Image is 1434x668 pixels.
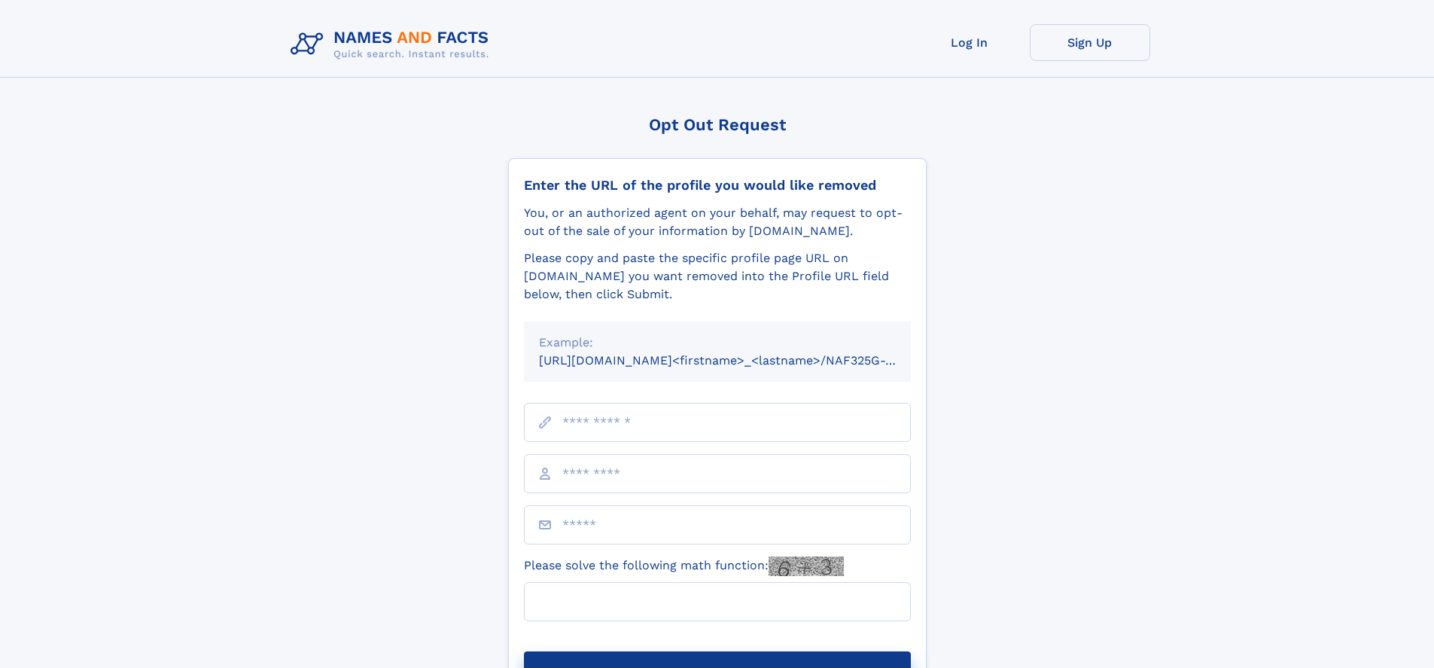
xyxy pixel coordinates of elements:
[909,24,1030,61] a: Log In
[285,24,501,65] img: Logo Names and Facts
[508,115,927,134] div: Opt Out Request
[1030,24,1150,61] a: Sign Up
[539,334,896,352] div: Example:
[524,177,911,194] div: Enter the URL of the profile you would like removed
[524,249,911,303] div: Please copy and paste the specific profile page URL on [DOMAIN_NAME] you want removed into the Pr...
[524,204,911,240] div: You, or an authorized agent on your behalf, may request to opt-out of the sale of your informatio...
[524,557,844,576] label: Please solve the following math function:
[539,353,939,368] small: [URL][DOMAIN_NAME]<firstname>_<lastname>/NAF325G-xxxxxxxx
